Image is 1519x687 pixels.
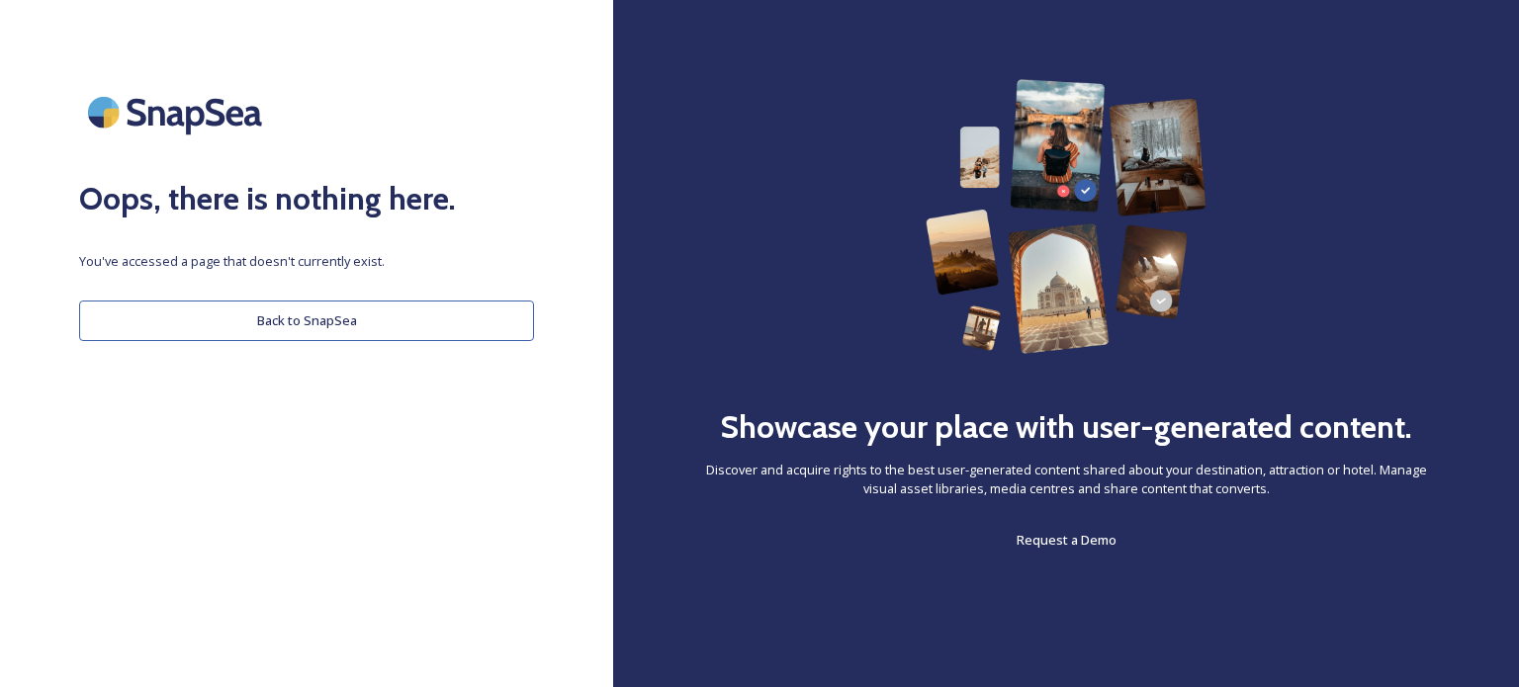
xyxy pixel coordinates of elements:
h2: Showcase your place with user-generated content. [720,403,1412,451]
button: Back to SnapSea [79,301,534,341]
span: You've accessed a page that doesn't currently exist. [79,252,534,271]
span: Discover and acquire rights to the best user-generated content shared about your destination, att... [692,461,1440,498]
h2: Oops, there is nothing here. [79,175,534,222]
span: Request a Demo [1017,531,1117,549]
img: 63b42ca75bacad526042e722_Group%20154-p-800.png [926,79,1206,354]
img: SnapSea Logo [79,79,277,145]
a: Request a Demo [1017,528,1117,552]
